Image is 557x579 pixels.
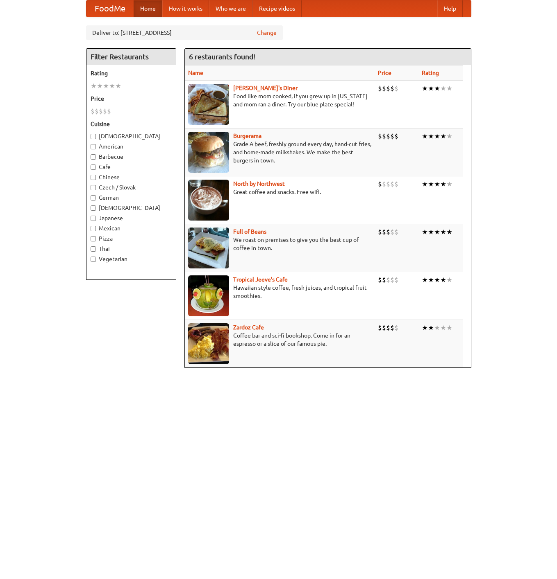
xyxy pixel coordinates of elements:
[394,323,398,332] li: $
[86,0,134,17] a: FoodMe
[233,276,288,283] a: Tropical Jeeve's Cafe
[378,275,382,284] li: $
[97,81,103,90] li: ★
[91,255,172,263] label: Vegetarian
[434,228,440,237] li: ★
[188,188,371,196] p: Great coffee and snacks. Free wifi.
[394,84,398,93] li: $
[422,180,428,189] li: ★
[91,246,96,252] input: Thai
[422,132,428,141] li: ★
[91,134,96,139] input: [DEMOGRAPHIC_DATA]
[91,234,172,243] label: Pizza
[428,180,434,189] li: ★
[188,275,229,316] img: jeeves.jpg
[440,275,446,284] li: ★
[378,70,391,76] a: Price
[252,0,302,17] a: Recipe videos
[428,275,434,284] li: ★
[115,81,121,90] li: ★
[382,84,386,93] li: $
[394,180,398,189] li: $
[103,107,107,116] li: $
[233,133,261,139] a: Burgerama
[233,324,264,331] a: Zardoz Cafe
[91,226,96,231] input: Mexican
[107,107,111,116] li: $
[257,29,277,37] a: Change
[428,228,434,237] li: ★
[428,132,434,141] li: ★
[394,275,398,284] li: $
[386,84,390,93] li: $
[162,0,209,17] a: How it works
[440,228,446,237] li: ★
[386,132,390,141] li: $
[386,180,390,189] li: $
[446,275,452,284] li: ★
[382,323,386,332] li: $
[390,275,394,284] li: $
[91,224,172,232] label: Mexican
[188,92,371,108] p: Food like mom cooked, if you grew up in [US_STATE] and mom ran a diner. Try our blue plate special!
[378,180,382,189] li: $
[382,228,386,237] li: $
[434,132,440,141] li: ★
[446,228,452,237] li: ★
[188,140,371,164] p: Grade A beef, freshly ground every day, hand-cut fries, and home-made milkshakes. We make the bes...
[233,85,298,91] a: [PERSON_NAME]'s Diner
[91,214,172,222] label: Japanese
[434,323,440,332] li: ★
[91,204,172,212] label: [DEMOGRAPHIC_DATA]
[189,53,255,61] ng-pluralize: 6 restaurants found!
[233,228,266,235] a: Full of Beans
[91,185,96,190] input: Czech / Slovak
[91,163,172,171] label: Cafe
[91,95,172,103] h5: Price
[233,180,285,187] b: North by Northwest
[394,228,398,237] li: $
[434,84,440,93] li: ★
[382,275,386,284] li: $
[91,153,172,161] label: Barbecue
[91,236,96,241] input: Pizza
[378,84,382,93] li: $
[446,84,452,93] li: ★
[188,228,229,268] img: beans.jpg
[91,132,172,140] label: [DEMOGRAPHIC_DATA]
[440,323,446,332] li: ★
[91,195,96,201] input: German
[446,132,452,141] li: ★
[188,284,371,300] p: Hawaiian style coffee, fresh juices, and tropical fruit smoothies.
[91,183,172,191] label: Czech / Slovak
[91,216,96,221] input: Japanese
[446,323,452,332] li: ★
[422,84,428,93] li: ★
[91,173,172,181] label: Chinese
[91,142,172,151] label: American
[390,228,394,237] li: $
[91,154,96,160] input: Barbecue
[428,84,434,93] li: ★
[91,245,172,253] label: Thai
[378,228,382,237] li: $
[91,164,96,170] input: Cafe
[422,323,428,332] li: ★
[103,81,109,90] li: ★
[86,49,176,65] h4: Filter Restaurants
[440,132,446,141] li: ★
[434,275,440,284] li: ★
[109,81,115,90] li: ★
[390,323,394,332] li: $
[382,180,386,189] li: $
[91,69,172,77] h5: Rating
[390,180,394,189] li: $
[209,0,252,17] a: Who we are
[188,180,229,221] img: north.jpg
[437,0,463,17] a: Help
[390,132,394,141] li: $
[440,180,446,189] li: ★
